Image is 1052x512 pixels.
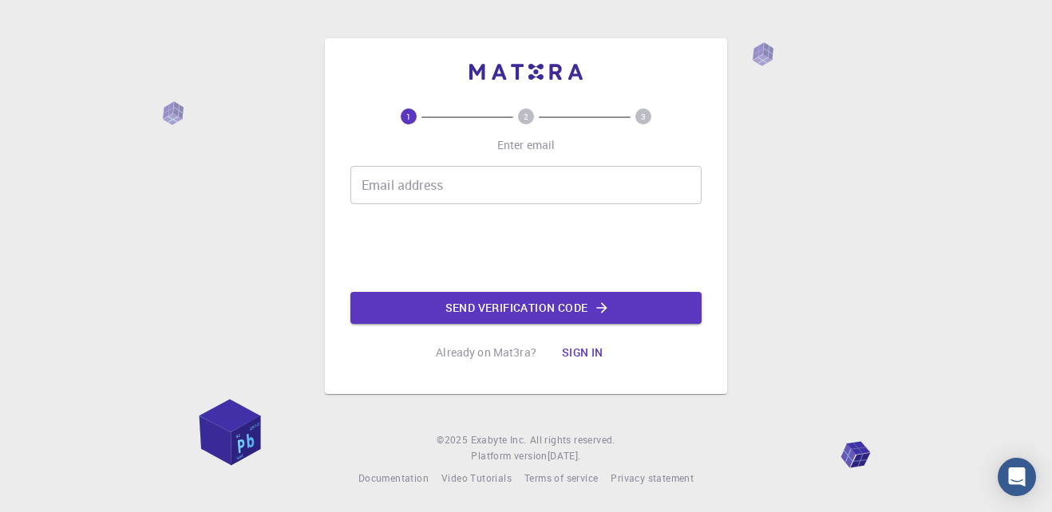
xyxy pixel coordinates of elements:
[524,111,528,122] text: 2
[358,471,429,486] a: Documentation
[497,137,556,153] p: Enter email
[998,458,1036,496] div: Open Intercom Messenger
[524,471,598,486] a: Terms of service
[441,471,512,486] a: Video Tutorials
[524,471,598,484] span: Terms of service
[611,471,694,484] span: Privacy statement
[358,471,429,484] span: Documentation
[471,433,527,446] span: Exabyte Inc.
[611,471,694,486] a: Privacy statement
[441,471,512,484] span: Video Tutorials
[549,337,616,368] button: Sign in
[406,111,411,122] text: 1
[350,292,702,324] button: Send verification code
[530,432,615,448] span: All rights reserved.
[471,448,547,464] span: Platform version
[641,111,646,122] text: 3
[471,432,527,448] a: Exabyte Inc.
[405,217,647,279] iframe: reCAPTCHA
[436,345,536,360] p: Already on Mat3ra?
[548,448,581,464] a: [DATE].
[437,432,470,448] span: © 2025
[548,449,581,462] span: [DATE] .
